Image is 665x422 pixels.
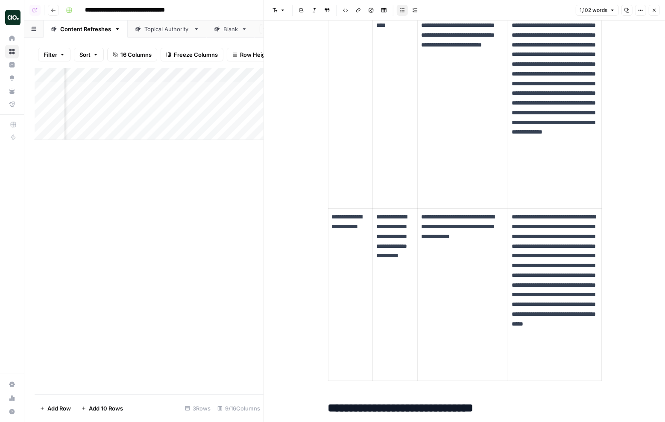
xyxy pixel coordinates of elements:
button: 16 Columns [107,48,157,61]
a: Insights [5,58,19,72]
button: 1,102 words [576,5,619,16]
span: Sort [79,50,91,59]
a: Settings [5,378,19,391]
div: 3 Rows [182,402,214,415]
div: 9/16 Columns [214,402,264,415]
a: Your Data [5,84,19,98]
a: Browse [5,45,19,58]
span: Freeze Columns [174,50,218,59]
a: Home [5,32,19,45]
button: Add Row [35,402,76,415]
a: Usage [5,391,19,405]
a: Topical Authority [128,20,207,38]
div: Content Refreshes [60,25,111,33]
a: Opportunities [5,71,19,85]
span: Filter [44,50,57,59]
button: Workspace: Nick's Workspace [5,7,19,28]
span: Add Row [47,404,71,413]
button: Freeze Columns [161,48,223,61]
span: 16 Columns [120,50,152,59]
img: Nick's Workspace Logo [5,10,21,25]
span: Row Height [240,50,271,59]
button: Help + Support [5,405,19,419]
span: 1,102 words [580,6,607,14]
a: Content Refreshes [44,20,128,38]
div: Blank [223,25,238,33]
a: Flightpath [5,98,19,111]
button: Add 10 Rows [76,402,128,415]
a: Blank [207,20,255,38]
button: Row Height [227,48,276,61]
button: Filter [38,48,70,61]
span: Add 10 Rows [89,404,123,413]
div: Topical Authority [144,25,190,33]
button: Sort [74,48,104,61]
